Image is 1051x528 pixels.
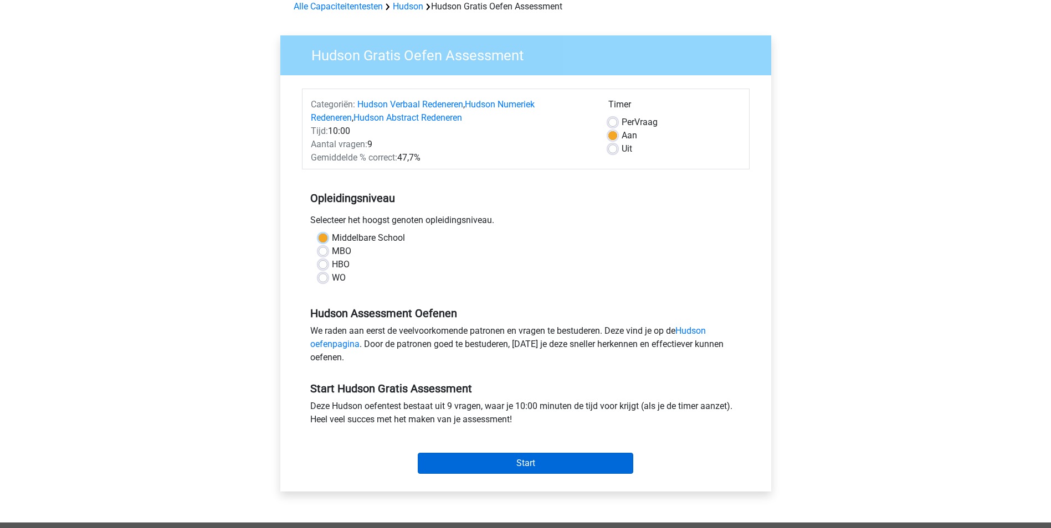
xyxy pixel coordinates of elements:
h5: Opleidingsniveau [310,187,741,209]
h3: Hudson Gratis Oefen Assessment [298,43,763,64]
input: Start [418,453,633,474]
span: Categoriën: [311,99,355,110]
span: Gemiddelde % correct: [311,152,397,163]
label: MBO [332,245,351,258]
div: , , [303,98,600,125]
label: Aan [622,129,637,142]
div: Timer [608,98,741,116]
span: Aantal vragen: [311,139,367,149]
div: Selecteer het hoogst genoten opleidingsniveau. [302,214,750,231]
div: 9 [303,138,600,151]
a: Hudson Numeriek Redeneren [311,99,535,123]
div: Deze Hudson oefentest bestaat uit 9 vragen, waar je 10:00 minuten de tijd voor krijgt (als je de ... [302,400,750,431]
span: Tijd: [311,126,328,136]
div: 47,7% [303,151,600,164]
h5: Hudson Assessment Oefenen [310,307,741,320]
a: Hudson Verbaal Redeneren [357,99,463,110]
a: Alle Capaciteitentesten [294,1,383,12]
a: Hudson Abstract Redeneren [353,112,462,123]
div: We raden aan eerst de veelvoorkomende patronen en vragen te bestuderen. Deze vind je op de . Door... [302,324,750,369]
label: Middelbare School [332,231,405,245]
h5: Start Hudson Gratis Assessment [310,382,741,395]
div: 10:00 [303,125,600,138]
label: HBO [332,258,350,271]
label: Uit [622,142,632,156]
a: Hudson [393,1,423,12]
span: Per [622,117,634,127]
label: Vraag [622,116,658,129]
label: WO [332,271,346,284]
